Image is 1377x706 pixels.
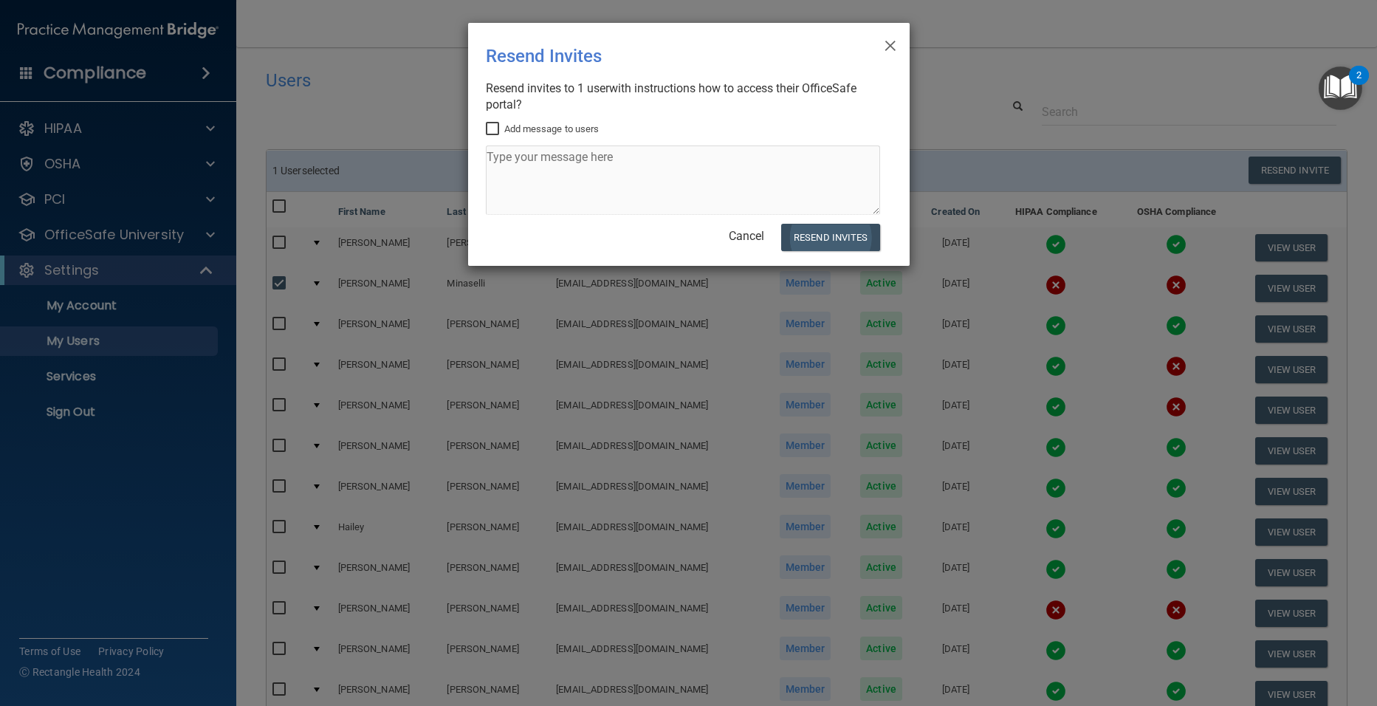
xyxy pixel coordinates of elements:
button: Resend Invites [781,224,879,251]
label: Add message to users [486,120,600,138]
div: 2 [1356,75,1361,95]
iframe: Drift Widget Chat Controller [1122,601,1359,660]
span: × [884,29,897,58]
div: Resend Invites [486,35,831,78]
div: Resend invites to 1 user with instructions how to access their OfficeSafe portal? [486,80,880,113]
button: Open Resource Center, 2 new notifications [1319,66,1362,110]
input: Add message to users [486,123,503,135]
a: Cancel [729,229,764,243]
